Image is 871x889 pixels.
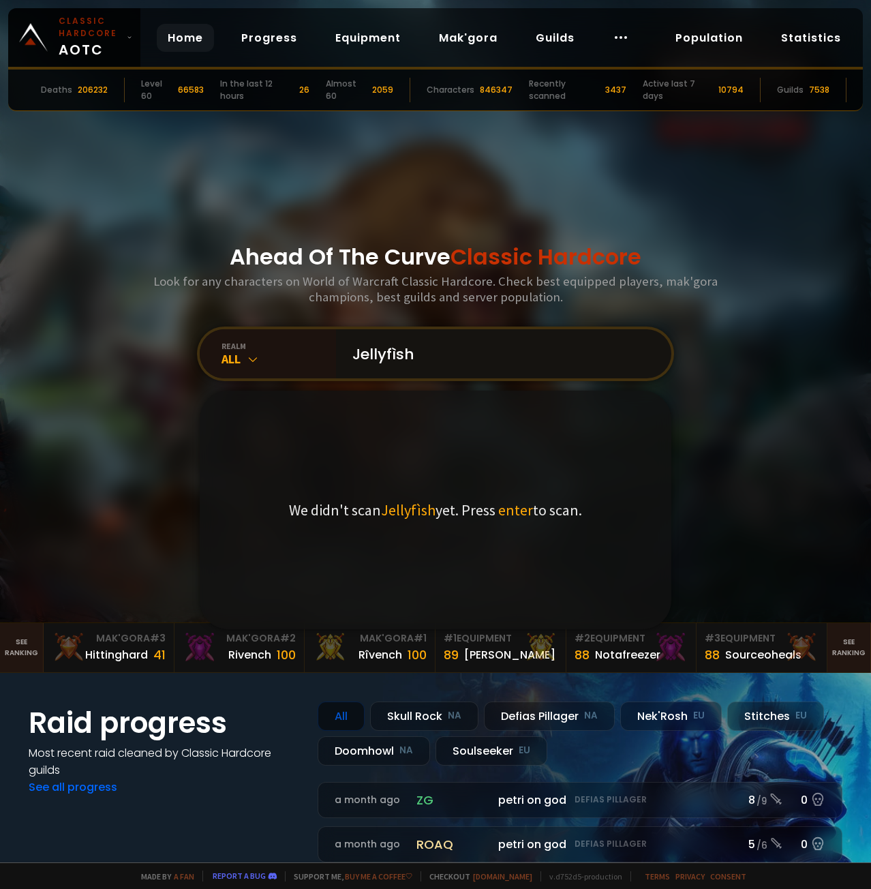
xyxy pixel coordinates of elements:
div: Rivench [228,646,271,663]
div: 2059 [372,84,393,96]
div: Hittinghard [85,646,148,663]
div: 41 [153,646,166,664]
div: 100 [277,646,296,664]
h1: Ahead Of The Curve [230,241,641,273]
a: Progress [230,24,308,52]
small: Classic Hardcore [59,15,121,40]
div: Guilds [777,84,804,96]
div: All [318,702,365,731]
a: See all progress [29,779,117,795]
div: 88 [705,646,720,664]
span: Jellyfìsh [381,500,435,519]
a: [DOMAIN_NAME] [473,871,532,882]
a: a month agozgpetri on godDefias Pillager8 /90 [318,782,842,818]
small: EU [519,744,530,757]
a: Mak'Gora#1Rîvench100 [305,623,435,672]
div: Level 60 [141,78,172,102]
span: AOTC [59,15,121,60]
div: 88 [575,646,590,664]
div: Stitches [727,702,824,731]
a: Terms [645,871,670,882]
small: NA [584,709,598,723]
div: 10794 [718,84,744,96]
span: Checkout [421,871,532,882]
span: v. d752d5 - production [540,871,622,882]
span: # 1 [444,631,457,645]
div: Defias Pillager [484,702,615,731]
a: Mak'Gora#3Hittinghard41 [44,623,174,672]
div: Characters [427,84,474,96]
div: 206232 [78,84,108,96]
div: Skull Rock [370,702,478,731]
div: In the last 12 hours [220,78,294,102]
a: Mak'Gora#2Rivench100 [174,623,305,672]
small: NA [448,709,461,723]
a: Mak'gora [428,24,508,52]
a: Home [157,24,214,52]
span: # 3 [150,631,166,645]
div: Mak'Gora [313,631,427,646]
small: EU [693,709,705,723]
div: realm [221,341,336,351]
small: EU [795,709,807,723]
div: [PERSON_NAME] [464,646,555,663]
span: # 2 [280,631,296,645]
span: Made by [133,871,194,882]
div: Recently scanned [529,78,600,102]
div: Almost 60 [326,78,366,102]
span: # 1 [414,631,427,645]
a: Guilds [525,24,585,52]
input: Search a character... [344,329,655,378]
span: Classic Hardcore [450,241,641,272]
a: Consent [710,871,746,882]
div: Active last 7 days [643,78,713,102]
div: Equipment [575,631,688,646]
a: a month agoroaqpetri on godDefias Pillager5 /60 [318,826,842,862]
div: 89 [444,646,459,664]
div: All [221,351,336,367]
div: Nek'Rosh [620,702,722,731]
div: Equipment [705,631,819,646]
span: enter [498,500,533,519]
a: #1Equipment89[PERSON_NAME] [435,623,566,672]
a: Population [664,24,754,52]
h4: Most recent raid cleaned by Classic Hardcore guilds [29,744,301,779]
div: Rîvench [358,646,402,663]
div: 100 [408,646,427,664]
a: Buy me a coffee [345,871,412,882]
div: Sourceoheals [725,646,801,663]
a: Seeranking [827,623,871,672]
div: Equipment [444,631,557,646]
a: #2Equipment88Notafreezer [566,623,697,672]
div: Doomhowl [318,736,430,766]
div: 846347 [480,84,513,96]
a: Classic HardcoreAOTC [8,8,140,67]
div: Notafreezer [595,646,660,663]
div: Mak'Gora [52,631,166,646]
span: # 2 [575,631,590,645]
span: # 3 [705,631,720,645]
h3: Look for any characters on World of Warcraft Classic Hardcore. Check best equipped players, mak'g... [148,273,723,305]
a: Report a bug [213,871,266,881]
small: NA [399,744,413,757]
div: 7538 [809,84,829,96]
a: a fan [174,871,194,882]
p: We didn't scan yet. Press to scan. [289,500,582,519]
a: #3Equipment88Sourceoheals [697,623,827,672]
a: Privacy [675,871,705,882]
div: Deaths [41,84,72,96]
div: 3437 [605,84,626,96]
div: 26 [299,84,309,96]
div: 66583 [178,84,204,96]
div: Mak'Gora [183,631,296,646]
a: Statistics [770,24,852,52]
a: Equipment [324,24,412,52]
span: Support me, [285,871,412,882]
div: Soulseeker [435,736,547,766]
h1: Raid progress [29,702,301,744]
